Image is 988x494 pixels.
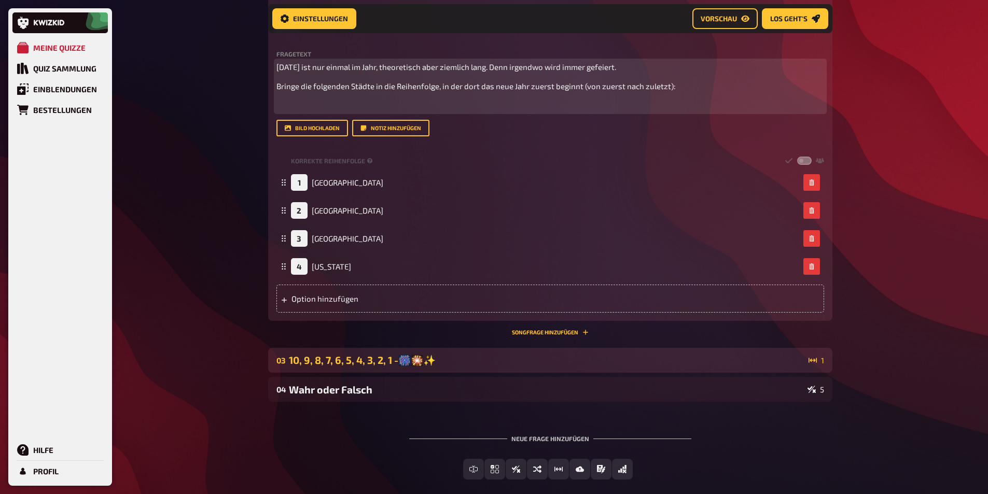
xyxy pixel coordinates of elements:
span: [GEOGRAPHIC_DATA] [312,206,383,215]
div: Wahr oder Falsch [289,384,803,396]
div: 2 [291,202,308,219]
div: Einblendungen [33,84,97,94]
a: Hilfe [12,440,108,460]
button: Songfrage hinzufügen [512,329,589,335]
button: Schätzfrage [548,459,569,479]
button: Sortierfrage [527,459,548,479]
div: Hilfe [33,445,53,455]
div: 03 [276,356,285,365]
a: Meine Quizze [12,37,108,58]
div: Option hinzufügen [276,285,824,313]
button: Notiz hinzufügen [352,120,429,136]
a: Profil [12,461,108,482]
div: 1 [809,356,824,364]
div: 04 [276,385,285,394]
span: Einstellungen [293,15,348,22]
button: Prosa (Langtext) [591,459,611,479]
button: Bild hochladen [276,120,348,136]
span: [GEOGRAPHIC_DATA] [312,178,383,187]
span: Korrekte Reihenfolge [291,157,365,165]
button: Einfachauswahl [484,459,505,479]
a: Bestellungen [12,100,108,120]
div: Bestellungen [33,105,92,115]
div: 4 [291,258,308,275]
button: Offline Frage [612,459,633,479]
button: Bild-Antwort [569,459,590,479]
span: Vorschau [701,15,737,22]
div: Neue Frage hinzufügen [409,418,691,450]
div: 5 [808,385,824,393]
div: 3 [291,230,308,247]
a: Quiz Sammlung [12,58,108,79]
div: 1 [291,174,308,191]
span: [US_STATE] [312,262,351,271]
span: Los geht's [770,15,808,22]
span: [DATE] ist nur einmal im Jahr, theoretisch aber ziemlich lang. Denn irgendwo wird immer gefeiert. [276,62,616,72]
button: Einstellungen [272,8,356,29]
button: Wahr / Falsch [506,459,526,479]
div: Quiz Sammlung [33,64,96,73]
div: 10, 9, 8, 7, 6, 5, 4, 3, 2, 1 -🎆🎇✨ [289,354,804,366]
button: Freitext Eingabe [463,459,484,479]
span: Bringe die folgenden Städte in die Reihenfolge, in der dort das neue Jahr zuerst beginnt (von zue... [276,81,676,91]
span: [GEOGRAPHIC_DATA] [312,234,383,243]
a: Einblendungen [12,79,108,100]
div: Profil [33,467,59,476]
button: Vorschau [692,8,758,29]
button: Los geht's [762,8,828,29]
label: Fragetext [276,51,824,57]
div: Meine Quizze [33,43,86,52]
